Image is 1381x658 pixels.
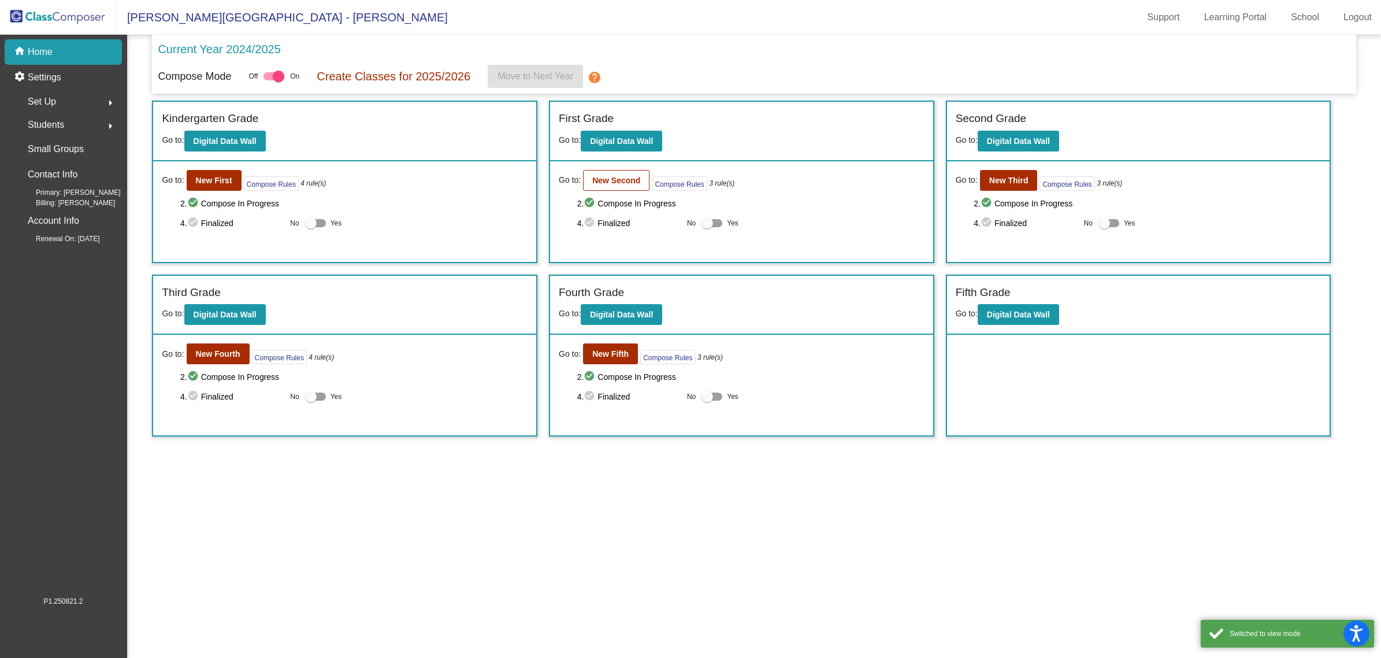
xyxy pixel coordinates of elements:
[577,197,925,210] span: 2. Compose In Progress
[162,284,220,301] label: Third Grade
[956,110,1027,127] label: Second Grade
[194,310,257,319] b: Digital Data Wall
[1084,218,1093,228] span: No
[592,176,640,185] b: New Second
[697,352,723,363] i: 3 rule(s)
[1230,629,1365,639] div: Switched to view mode
[162,309,184,318] span: Go to:
[989,176,1029,185] b: New Third
[590,136,653,146] b: Digital Data Wall
[987,136,1050,146] b: Digital Data Wall
[194,136,257,146] b: Digital Data Wall
[652,176,707,191] button: Compose Rules
[956,309,978,318] span: Go to:
[584,197,597,210] mat-icon: check_circle
[28,141,84,157] p: Small Groups
[956,135,978,145] span: Go to:
[331,390,342,404] span: Yes
[1138,8,1189,27] a: Support
[17,198,115,208] span: Billing: [PERSON_NAME]
[981,216,994,230] mat-icon: check_circle
[987,310,1050,319] b: Digital Data Wall
[103,96,117,110] mat-icon: arrow_right
[184,304,266,325] button: Digital Data Wall
[28,167,77,183] p: Contact Info
[584,390,597,404] mat-icon: check_circle
[1282,8,1328,27] a: School
[559,348,581,360] span: Go to:
[1334,8,1381,27] a: Logout
[559,110,614,127] label: First Grade
[590,310,653,319] b: Digital Data Wall
[162,135,184,145] span: Go to:
[709,178,734,188] i: 3 rule(s)
[581,304,662,325] button: Digital Data Wall
[184,131,266,151] button: Digital Data Wall
[559,135,581,145] span: Go to:
[956,174,978,186] span: Go to:
[248,71,258,82] span: Off
[28,213,79,229] p: Account Info
[559,174,581,186] span: Go to:
[588,71,602,84] mat-icon: help
[14,71,28,84] mat-icon: settings
[187,197,201,210] mat-icon: check_circle
[498,71,573,81] span: Move to Next Year
[974,216,1078,230] span: 4. Finalized
[103,119,117,133] mat-icon: arrow_right
[687,218,696,228] span: No
[592,349,629,358] b: New Fifth
[290,71,299,82] span: On
[331,216,342,230] span: Yes
[28,45,53,59] p: Home
[187,170,242,191] button: New First
[180,390,284,404] span: 4. Finalized
[116,8,448,27] span: [PERSON_NAME][GEOGRAPHIC_DATA] - [PERSON_NAME]
[309,352,334,363] i: 4 rule(s)
[581,131,662,151] button: Digital Data Wall
[1097,178,1122,188] i: 3 rule(s)
[196,349,240,358] b: New Fourth
[1195,8,1276,27] a: Learning Portal
[317,68,470,85] p: Create Classes for 2025/2026
[583,343,638,364] button: New Fifth
[17,187,121,198] span: Primary: [PERSON_NAME]
[28,71,61,84] p: Settings
[14,45,28,59] mat-icon: home
[180,216,284,230] span: 4. Finalized
[727,390,738,404] span: Yes
[559,309,581,318] span: Go to:
[187,343,250,364] button: New Fourth
[980,170,1038,191] button: New Third
[290,391,299,402] span: No
[640,350,695,364] button: Compose Rules
[162,348,184,360] span: Go to:
[252,350,307,364] button: Compose Rules
[1040,176,1094,191] button: Compose Rules
[162,110,258,127] label: Kindergarten Grade
[1124,216,1135,230] span: Yes
[300,178,326,188] i: 4 rule(s)
[244,176,299,191] button: Compose Rules
[488,65,583,88] button: Move to Next Year
[577,370,925,384] span: 2. Compose In Progress
[978,131,1059,151] button: Digital Data Wall
[584,370,597,384] mat-icon: check_circle
[577,390,681,404] span: 4. Finalized
[981,197,994,210] mat-icon: check_circle
[974,197,1321,210] span: 2. Compose In Progress
[158,69,231,84] p: Compose Mode
[187,370,201,384] mat-icon: check_circle
[577,216,681,230] span: 4. Finalized
[978,304,1059,325] button: Digital Data Wall
[584,216,597,230] mat-icon: check_circle
[187,216,201,230] mat-icon: check_circle
[17,234,99,244] span: Renewal On: [DATE]
[196,176,232,185] b: New First
[559,284,624,301] label: Fourth Grade
[687,391,696,402] span: No
[162,174,184,186] span: Go to:
[180,197,528,210] span: 2. Compose In Progress
[187,390,201,404] mat-icon: check_circle
[727,216,738,230] span: Yes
